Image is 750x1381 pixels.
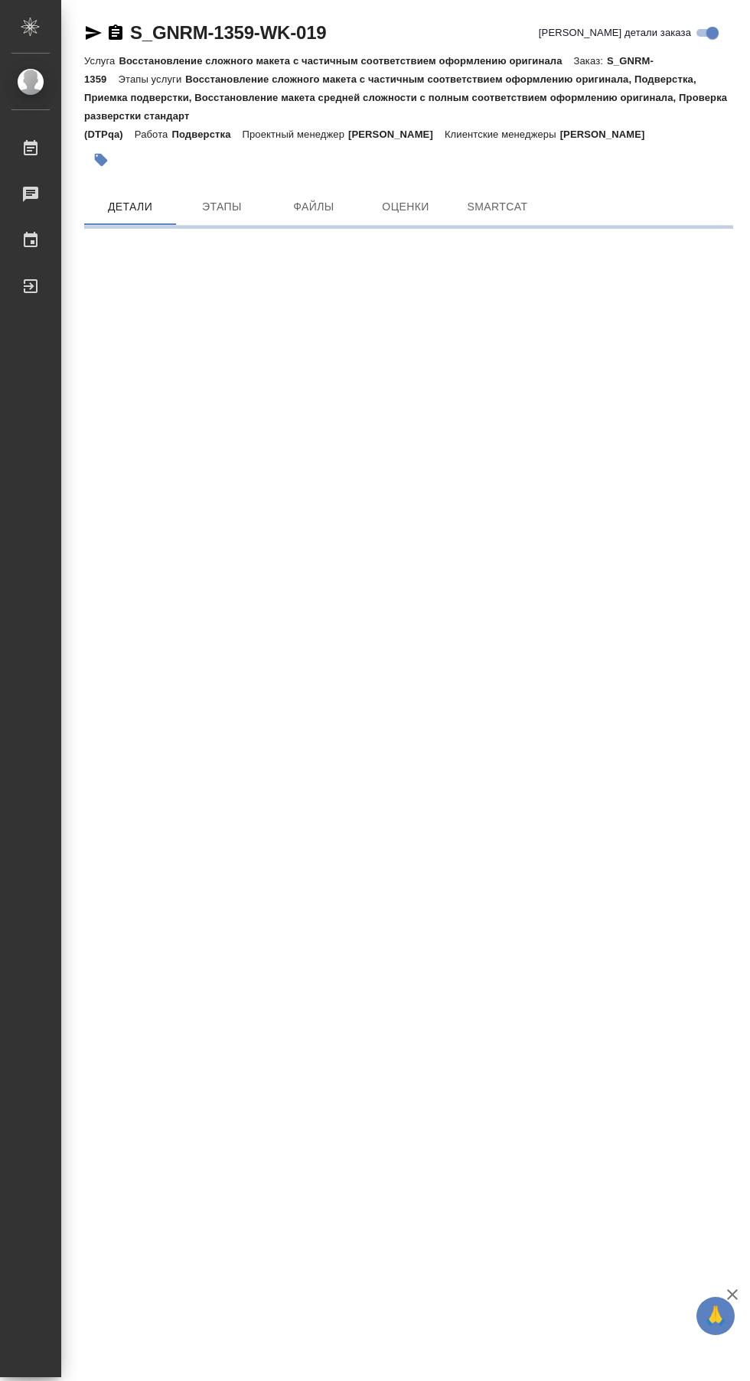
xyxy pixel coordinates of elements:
span: 🙏 [703,1300,729,1332]
button: Скопировать ссылку для ЯМессенджера [84,24,103,42]
p: Клиентские менеджеры [445,129,560,140]
button: Скопировать ссылку [106,24,125,42]
p: Заказ: [574,55,607,67]
p: Восстановление сложного макета с частичным соответствием оформлению оригинала [119,55,573,67]
span: SmartCat [461,197,534,217]
button: Добавить тэг [84,143,118,177]
span: Файлы [277,197,351,217]
a: S_GNRM-1359-WK-019 [130,22,326,43]
span: Этапы [185,197,259,217]
p: Подверстка [171,129,242,140]
button: 🙏 [696,1297,735,1335]
span: [PERSON_NAME] детали заказа [539,25,691,41]
p: [PERSON_NAME] [348,129,445,140]
p: Восстановление сложного макета с частичным соответствием оформлению оригинала, Подверстка, Приемк... [84,73,727,140]
p: [PERSON_NAME] [560,129,657,140]
span: Детали [93,197,167,217]
span: Оценки [369,197,442,217]
p: Работа [135,129,172,140]
p: Услуга [84,55,119,67]
p: Проектный менеджер [243,129,348,140]
p: Этапы услуги [118,73,185,85]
